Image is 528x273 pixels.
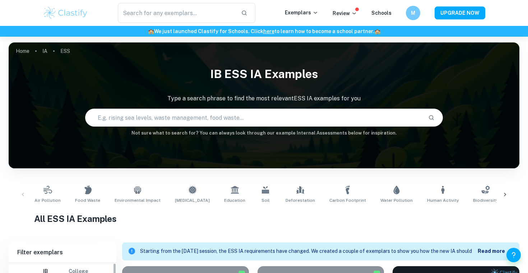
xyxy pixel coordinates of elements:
[435,6,485,19] button: UPGRADE NOW
[9,94,519,103] p: Type a search phrase to find the most relevant ESS IA examples for you
[9,129,519,137] h6: Not sure what to search for? You can always look through our example Internal Assessments below f...
[115,197,161,204] span: Environmental Impact
[9,63,519,86] h1: IB ESS IA examples
[473,197,498,204] span: Biodiversity
[60,47,70,55] p: ESS
[42,46,47,56] a: IA
[118,3,235,23] input: Search for any exemplars...
[329,197,366,204] span: Carbon Footprint
[380,197,413,204] span: Water Pollution
[285,9,318,17] p: Exemplars
[43,6,88,20] img: Clastify logo
[425,112,437,124] button: Search
[427,197,459,204] span: Human Activity
[478,248,505,254] b: Read more
[333,9,357,17] p: Review
[16,46,29,56] a: Home
[34,197,61,204] span: Air Pollution
[75,197,100,204] span: Food Waste
[224,197,245,204] span: Education
[175,197,210,204] span: [MEDICAL_DATA]
[371,10,392,16] a: Schools
[148,28,154,34] span: 🏫
[263,28,274,34] a: here
[34,212,494,225] h1: All ESS IA Examples
[374,28,380,34] span: 🏫
[261,197,270,204] span: Soil
[140,247,478,255] p: Starting from the [DATE] session, the ESS IA requirements have changed. We created a couple of ex...
[409,9,417,17] h6: M
[506,248,521,262] button: Help and Feedback
[406,6,420,20] button: M
[286,197,315,204] span: Deforestation
[1,27,527,35] h6: We just launched Clastify for Schools. Click to learn how to become a school partner.
[85,108,422,128] input: E.g. rising sea levels, waste management, food waste...
[9,242,116,263] h6: Filter exemplars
